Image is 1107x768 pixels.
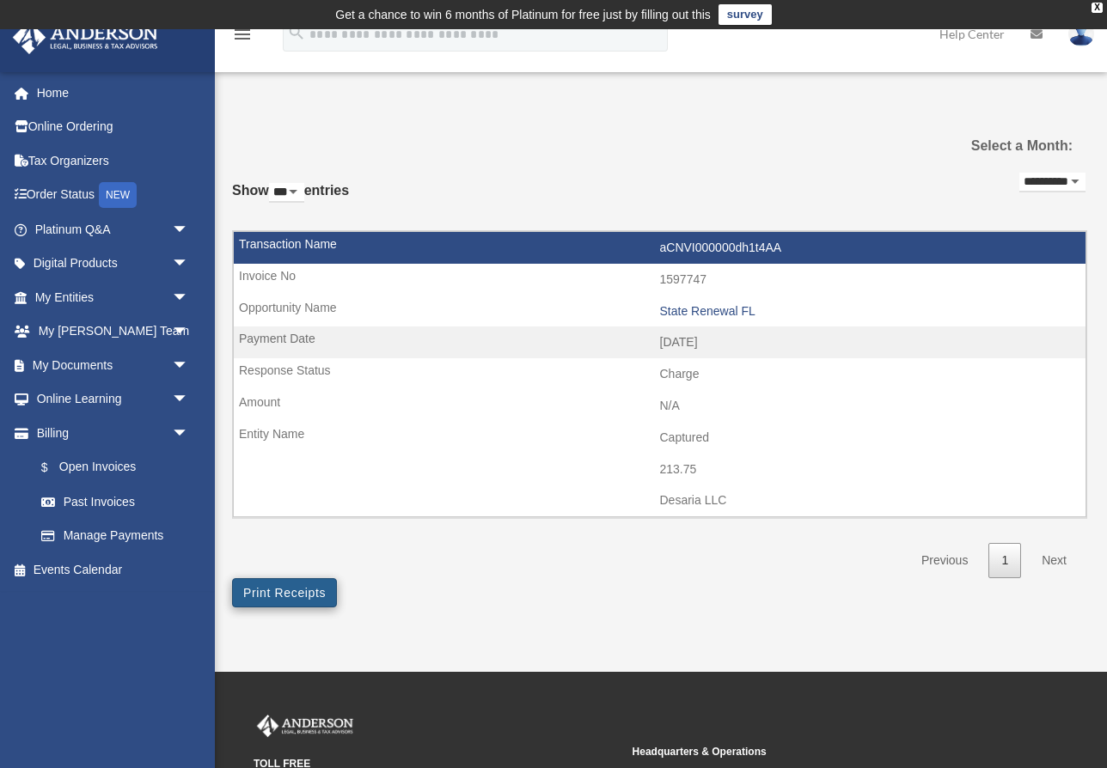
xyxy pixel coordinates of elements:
span: $ [51,457,59,478]
td: Captured [234,422,1086,454]
button: Print Receipts [232,578,337,607]
a: 1 [988,543,1021,578]
i: search [287,23,306,42]
a: Manage Payments [24,519,215,553]
span: arrow_drop_down [172,382,206,418]
span: arrow_drop_down [172,212,206,247]
td: [DATE] [234,326,1086,359]
a: Next [1029,543,1079,578]
a: menu [232,30,253,45]
td: 1597747 [234,264,1086,296]
a: Digital Productsarrow_drop_down [12,247,215,281]
a: My Documentsarrow_drop_down [12,348,215,382]
td: aCNVI000000dh1t4AA [234,232,1086,265]
div: close [1092,3,1103,13]
small: Headquarters & Operations [633,743,1000,761]
a: survey [719,4,772,25]
a: Order StatusNEW [12,178,215,213]
img: User Pic [1068,21,1094,46]
label: Select a Month: [957,134,1073,158]
a: Tax Organizers [12,143,215,178]
td: Desaria LLC [234,485,1086,517]
label: Show entries [232,179,349,220]
a: Billingarrow_drop_down [12,416,215,450]
a: My [PERSON_NAME] Teamarrow_drop_down [12,314,215,349]
span: arrow_drop_down [172,280,206,315]
div: NEW [99,182,137,208]
a: Platinum Q&Aarrow_drop_down [12,212,215,247]
img: Anderson Advisors Platinum Portal [254,715,357,737]
a: Online Ordering [12,110,215,144]
a: Past Invoices [24,485,206,519]
select: Showentries [269,183,304,203]
div: State Renewal FL [660,304,1078,319]
a: Previous [908,543,981,578]
a: My Entitiesarrow_drop_down [12,280,215,314]
span: arrow_drop_down [172,348,206,383]
div: Get a chance to win 6 months of Platinum for free just by filling out this [335,4,711,25]
td: N/A [234,390,1086,423]
a: Online Learningarrow_drop_down [12,382,215,417]
span: arrow_drop_down [172,247,206,282]
td: Charge [234,358,1086,391]
a: $Open Invoices [24,450,215,485]
a: Home [12,76,215,110]
td: 213.75 [234,454,1086,486]
img: Anderson Advisors Platinum Portal [8,21,163,54]
i: menu [232,24,253,45]
span: arrow_drop_down [172,416,206,451]
span: arrow_drop_down [172,314,206,350]
a: Events Calendar [12,552,215,587]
